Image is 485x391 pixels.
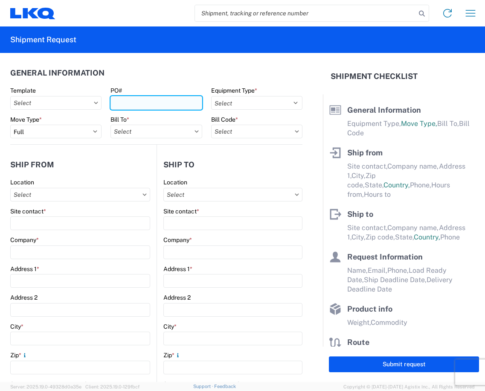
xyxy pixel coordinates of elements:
[10,323,23,330] label: City
[343,383,475,391] span: Copyright © [DATE]-[DATE] Agistix Inc., All Rights Reserved
[10,236,39,244] label: Company
[364,276,427,284] span: Ship Deadline Date,
[347,120,401,128] span: Equipment Type,
[163,207,199,215] label: Site contact
[401,120,437,128] span: Move Type,
[440,233,460,241] span: Phone
[351,233,366,241] span: City,
[10,294,38,301] label: Address 2
[211,116,238,123] label: Bill Code
[347,148,383,157] span: Ship from
[347,252,423,261] span: Request Information
[163,178,187,186] label: Location
[211,87,257,94] label: Equipment Type
[395,233,414,241] span: State,
[437,120,459,128] span: Bill To,
[371,318,407,327] span: Commodity
[347,266,368,274] span: Name,
[410,181,431,189] span: Phone,
[10,160,54,169] h2: Ship from
[10,69,105,77] h2: General Information
[10,207,46,215] label: Site contact
[10,265,39,273] label: Address 1
[10,116,42,123] label: Move Type
[163,236,192,244] label: Company
[110,125,202,138] input: Select
[329,356,479,372] button: Submit request
[214,384,236,389] a: Feedback
[365,181,383,189] span: State,
[195,5,416,21] input: Shipment, tracking or reference number
[163,294,191,301] label: Address 2
[387,162,439,170] span: Company name,
[10,380,28,388] label: State
[163,265,192,273] label: Address 1
[347,224,387,232] span: Site contact,
[10,35,76,45] h2: Shipment Request
[236,380,261,388] label: Country
[10,188,150,201] input: Select
[10,351,28,359] label: Zip
[347,318,371,327] span: Weight,
[347,162,387,170] span: Site contact,
[193,384,215,389] a: Support
[84,380,108,388] label: Country
[163,351,181,359] label: Zip
[347,304,392,313] span: Product info
[368,266,387,274] span: Email,
[10,384,81,389] span: Server: 2025.19.0-49328d0a35e
[347,338,369,347] span: Route
[366,233,395,241] span: Zip code,
[351,172,366,180] span: City,
[163,160,195,169] h2: Ship to
[85,384,139,389] span: Client: 2025.19.0-129fbcf
[10,87,36,94] label: Template
[10,178,34,186] label: Location
[211,125,302,138] input: Select
[414,233,440,241] span: Country,
[163,323,177,330] label: City
[331,71,418,82] h2: Shipment Checklist
[110,116,129,123] label: Bill To
[364,190,391,198] span: Hours to
[387,266,409,274] span: Phone,
[163,380,181,388] label: State
[387,224,439,232] span: Company name,
[10,96,102,110] input: Select
[110,87,122,94] label: PO#
[163,188,303,201] input: Select
[347,105,421,114] span: General Information
[347,210,373,219] span: Ship to
[383,181,410,189] span: Country,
